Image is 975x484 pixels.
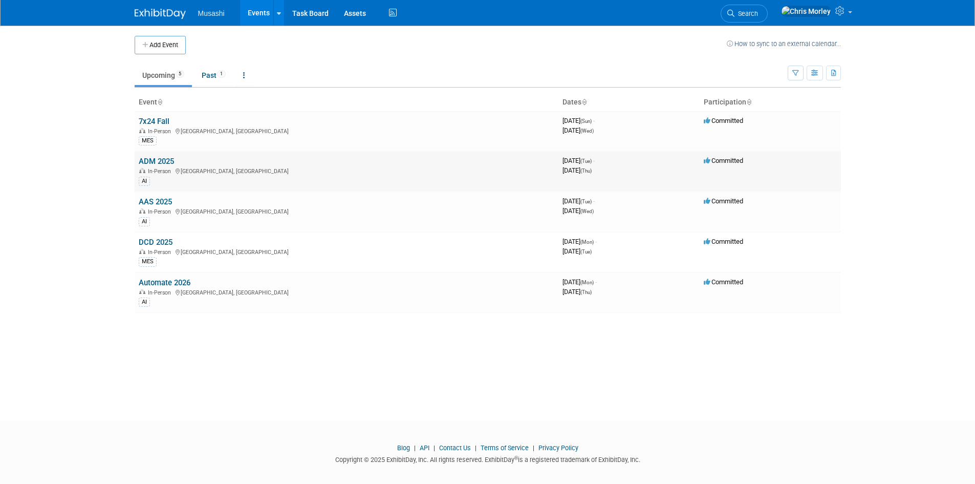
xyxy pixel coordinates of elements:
[139,278,190,287] a: Automate 2026
[530,444,537,452] span: |
[194,66,233,85] a: Past1
[781,6,831,17] img: Chris Morley
[148,128,174,135] span: In-Person
[148,249,174,256] span: In-Person
[139,128,145,133] img: In-Person Event
[411,444,418,452] span: |
[580,128,594,134] span: (Wed)
[139,117,169,126] a: 7x24 Fall
[580,118,592,124] span: (Sun)
[139,157,174,166] a: ADM 2025
[562,127,594,134] span: [DATE]
[217,70,226,78] span: 1
[139,136,157,145] div: MES
[481,444,529,452] a: Terms of Service
[704,157,743,164] span: Committed
[139,127,554,135] div: [GEOGRAPHIC_DATA], [GEOGRAPHIC_DATA]
[704,278,743,286] span: Committed
[139,298,150,307] div: AI
[593,157,595,164] span: -
[562,197,595,205] span: [DATE]
[135,36,186,54] button: Add Event
[562,278,597,286] span: [DATE]
[562,238,597,245] span: [DATE]
[198,9,225,17] span: Musashi
[472,444,479,452] span: |
[135,66,192,85] a: Upcoming5
[721,5,768,23] a: Search
[558,94,700,111] th: Dates
[580,199,592,204] span: (Tue)
[746,98,751,106] a: Sort by Participation Type
[157,98,162,106] a: Sort by Event Name
[139,288,554,296] div: [GEOGRAPHIC_DATA], [GEOGRAPHIC_DATA]
[580,249,592,255] span: (Tue)
[135,9,186,19] img: ExhibitDay
[139,168,145,173] img: In-Person Event
[176,70,184,78] span: 5
[704,197,743,205] span: Committed
[148,289,174,296] span: In-Person
[514,455,518,461] sup: ®
[139,249,145,254] img: In-Person Event
[431,444,438,452] span: |
[593,197,595,205] span: -
[562,247,592,255] span: [DATE]
[139,217,150,226] div: AI
[562,117,595,124] span: [DATE]
[139,166,554,175] div: [GEOGRAPHIC_DATA], [GEOGRAPHIC_DATA]
[148,208,174,215] span: In-Person
[139,289,145,294] img: In-Person Event
[595,238,597,245] span: -
[562,157,595,164] span: [DATE]
[139,238,172,247] a: DCD 2025
[580,289,592,295] span: (Thu)
[704,117,743,124] span: Committed
[139,197,172,206] a: AAS 2025
[562,207,594,215] span: [DATE]
[580,208,594,214] span: (Wed)
[704,238,743,245] span: Committed
[595,278,597,286] span: -
[439,444,471,452] a: Contact Us
[139,247,554,256] div: [GEOGRAPHIC_DATA], [GEOGRAPHIC_DATA]
[734,10,758,17] span: Search
[148,168,174,175] span: In-Person
[420,444,429,452] a: API
[593,117,595,124] span: -
[580,239,594,245] span: (Mon)
[538,444,578,452] a: Privacy Policy
[580,168,592,174] span: (Thu)
[562,166,592,174] span: [DATE]
[580,280,594,285] span: (Mon)
[139,207,554,215] div: [GEOGRAPHIC_DATA], [GEOGRAPHIC_DATA]
[581,98,587,106] a: Sort by Start Date
[139,257,157,266] div: MES
[562,288,592,296] span: [DATE]
[139,177,150,186] div: AI
[727,40,841,48] a: How to sync to an external calendar...
[397,444,410,452] a: Blog
[700,94,841,111] th: Participation
[580,158,592,164] span: (Tue)
[139,208,145,214] img: In-Person Event
[135,94,558,111] th: Event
